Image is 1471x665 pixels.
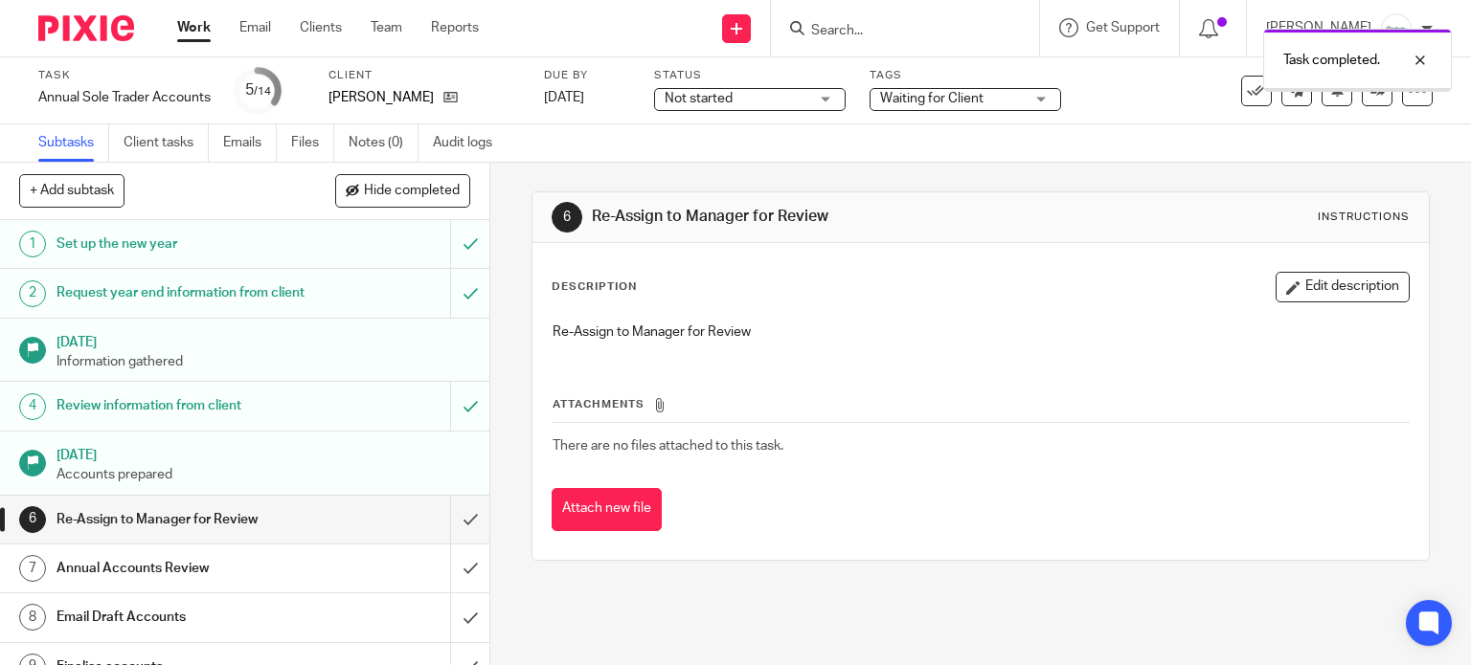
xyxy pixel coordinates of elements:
[433,124,507,162] a: Audit logs
[300,18,342,37] a: Clients
[57,505,306,534] h1: Re-Assign to Manager for Review
[544,91,584,104] span: [DATE]
[544,68,630,83] label: Due by
[19,280,46,307] div: 2
[57,230,306,258] h1: Set up the new year
[245,79,271,101] div: 5
[654,68,846,83] label: Status
[1276,272,1410,302] button: Edit description
[223,124,277,162] a: Emails
[349,124,419,162] a: Notes (0)
[1381,13,1412,44] img: Infinity%20Logo%20with%20Whitespace%20.png
[553,399,645,410] span: Attachments
[19,393,46,420] div: 4
[177,18,211,37] a: Work
[57,328,470,352] h1: [DATE]
[57,554,306,583] h1: Annual Accounts Review
[552,202,582,233] div: 6
[665,92,733,105] span: Not started
[880,92,984,105] span: Waiting for Client
[57,603,306,632] h1: Email Draft Accounts
[38,88,211,107] div: Annual Sole Trader Accounts
[19,506,46,533] div: 6
[57,391,306,420] h1: Review information from client
[1318,210,1410,225] div: Instructions
[19,604,46,631] div: 8
[291,124,334,162] a: Files
[57,465,470,484] p: Accounts prepared
[19,555,46,582] div: 7
[335,174,470,207] button: Hide completed
[371,18,402,37] a: Team
[57,278,306,307] h1: Request year end information from client
[254,86,271,97] small: /14
[431,18,479,37] a: Reports
[57,352,470,371] p: Information gathered
[328,68,520,83] label: Client
[552,279,637,295] p: Description
[19,174,124,207] button: + Add subtask
[1283,51,1380,70] p: Task completed.
[38,68,211,83] label: Task
[364,184,460,199] span: Hide completed
[239,18,271,37] a: Email
[553,322,1410,342] p: Re-Assign to Manager for Review
[124,124,209,162] a: Client tasks
[553,439,783,453] span: There are no files attached to this task.
[19,231,46,257] div: 1
[328,88,434,107] p: [PERSON_NAME]
[592,207,1021,227] h1: Re-Assign to Manager for Review
[552,488,662,531] button: Attach new file
[38,15,134,41] img: Pixie
[57,441,470,465] h1: [DATE]
[38,124,109,162] a: Subtasks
